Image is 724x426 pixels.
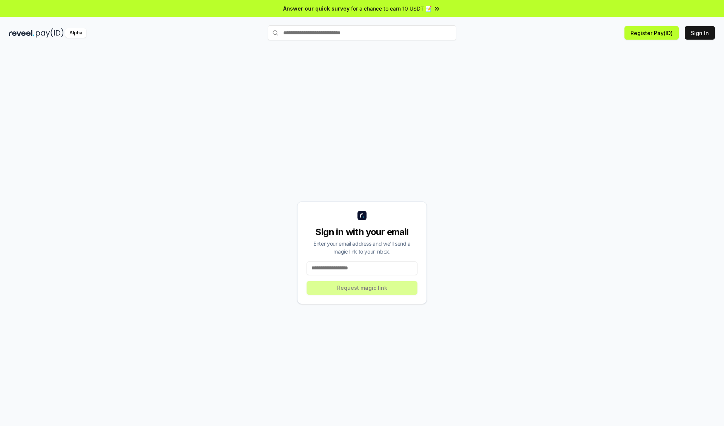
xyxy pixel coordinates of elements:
div: Enter your email address and we’ll send a magic link to your inbox. [307,240,417,255]
button: Sign In [685,26,715,40]
span: Answer our quick survey [283,5,350,12]
div: Sign in with your email [307,226,417,238]
img: logo_small [357,211,367,220]
button: Register Pay(ID) [624,26,679,40]
span: for a chance to earn 10 USDT 📝 [351,5,432,12]
img: reveel_dark [9,28,34,38]
div: Alpha [65,28,86,38]
img: pay_id [36,28,64,38]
